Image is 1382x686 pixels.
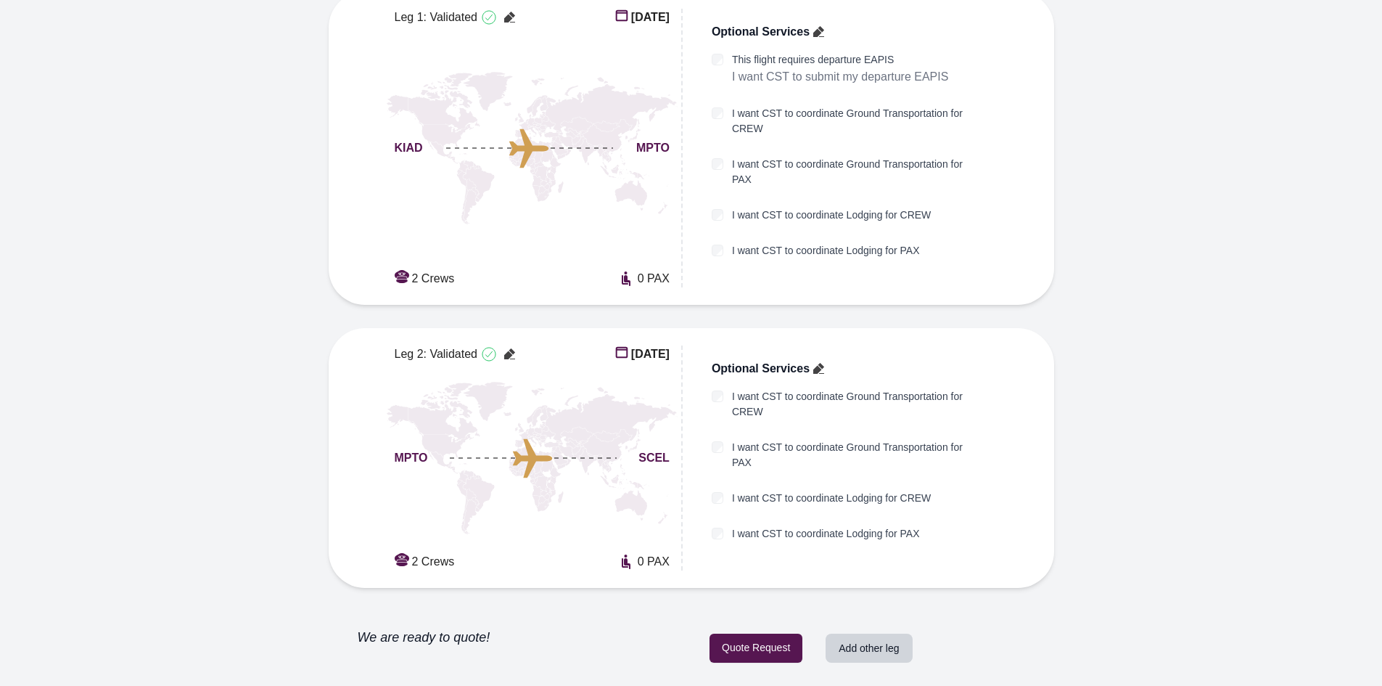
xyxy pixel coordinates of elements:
label: I want CST to coordinate Ground Transportation for CREW [732,389,985,420]
span: [DATE] [631,346,670,363]
label: I want CST to coordinate Lodging for CREW [732,208,931,223]
span: 0 PAX [638,270,670,287]
label: I want CST to coordinate Lodging for PAX [732,526,920,542]
span: MPTO [395,449,428,467]
span: 0 PAX [638,553,670,571]
span: 2 Crews [412,270,455,287]
label: I want CST to coordinate Ground Transportation for PAX [732,157,985,187]
span: KIAD [395,139,423,157]
button: Quote Request [709,634,802,663]
p: I want CST to submit my departure EAPIS [732,68,949,86]
span: MPTO [636,139,670,157]
button: Add other leg [826,634,912,663]
span: [DATE] [631,9,670,26]
span: Optional Services [712,23,810,41]
label: I want CST to coordinate Ground Transportation for CREW [732,106,985,136]
span: 2 Crews [412,553,455,571]
span: Leg 2: Validated [395,346,477,363]
span: SCEL [638,449,670,467]
span: Optional Services [712,360,810,377]
h3: We are ready to quote! [358,629,490,646]
label: I want CST to coordinate Lodging for PAX [732,243,920,258]
label: I want CST to coordinate Ground Transportation for PAX [732,440,985,470]
span: Leg 1: Validated [395,9,477,26]
label: This flight requires departure EAPIS [732,52,949,68]
label: I want CST to coordinate Lodging for CREW [732,491,931,506]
